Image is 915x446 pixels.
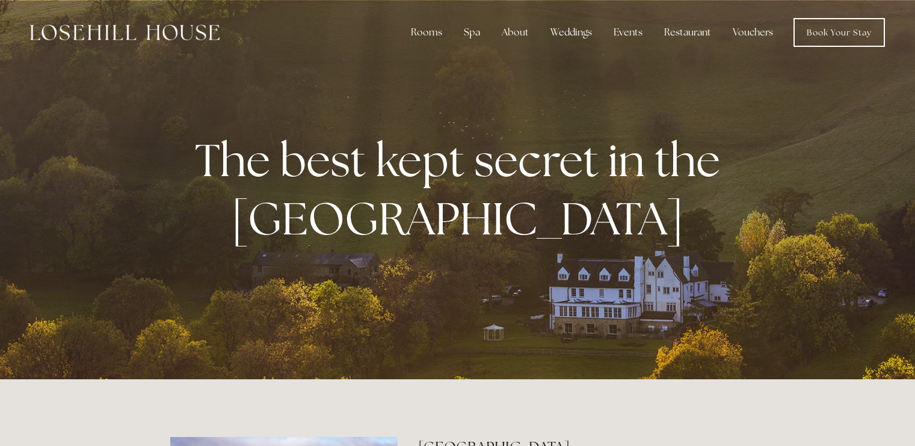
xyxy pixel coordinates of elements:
div: About [492,20,538,44]
a: Book Your Stay [793,18,885,47]
strong: The best kept secret in the [GEOGRAPHIC_DATA] [195,130,730,248]
div: Rooms [401,20,452,44]
img: Losehill House [30,25,220,40]
div: Spa [454,20,490,44]
a: Vouchers [723,20,783,44]
div: Restaurant [655,20,721,44]
div: Events [604,20,652,44]
div: Weddings [541,20,602,44]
